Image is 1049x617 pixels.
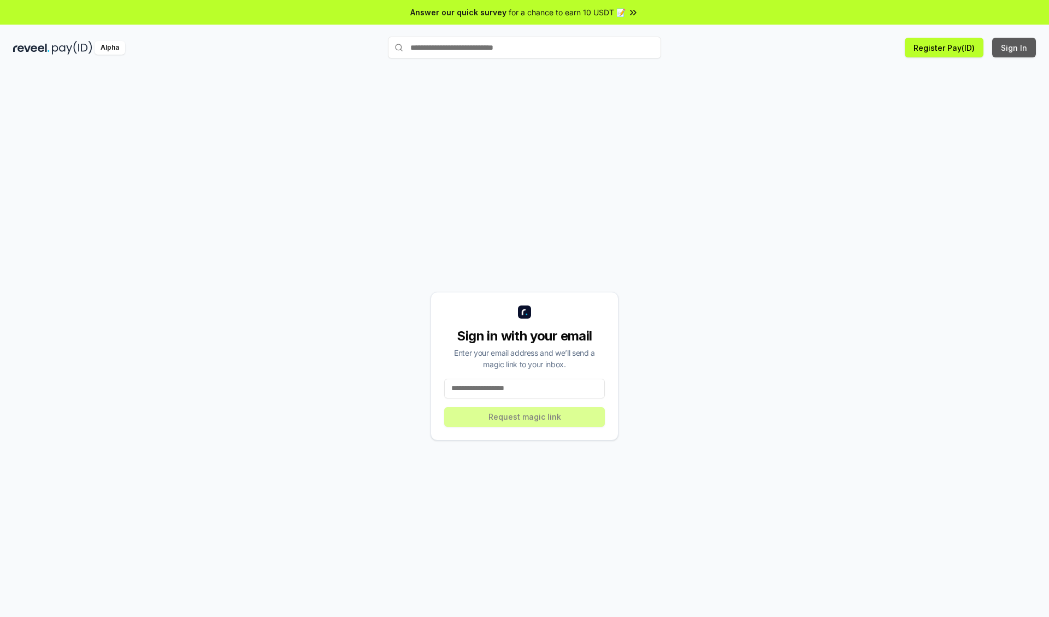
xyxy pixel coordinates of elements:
[410,7,506,18] span: Answer our quick survey
[518,305,531,319] img: logo_small
[905,38,983,57] button: Register Pay(ID)
[992,38,1036,57] button: Sign In
[509,7,626,18] span: for a chance to earn 10 USDT 📝
[13,41,50,55] img: reveel_dark
[444,347,605,370] div: Enter your email address and we’ll send a magic link to your inbox.
[52,41,92,55] img: pay_id
[95,41,125,55] div: Alpha
[444,327,605,345] div: Sign in with your email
